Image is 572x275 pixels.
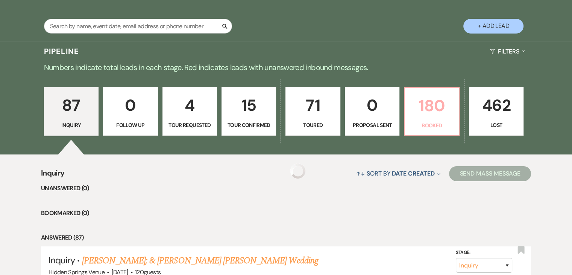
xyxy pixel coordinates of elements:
[108,121,153,129] p: Follow Up
[82,254,318,267] a: [PERSON_NAME]; & [PERSON_NAME] [PERSON_NAME] Wedding
[162,87,217,136] a: 4Tour Requested
[290,121,335,129] p: Toured
[285,87,340,136] a: 71Toured
[49,93,94,118] p: 87
[356,170,365,177] span: ↑↓
[409,93,454,118] p: 180
[41,208,531,218] li: Bookmarked (0)
[167,93,212,118] p: 4
[226,93,271,118] p: 15
[226,121,271,129] p: Tour Confirmed
[167,121,212,129] p: Tour Requested
[353,163,443,183] button: Sort By Date Created
[44,46,79,57] h3: Pipeline
[345,87,399,136] a: 0Proposal Sent
[15,61,557,73] p: Numbers indicate total leads in each stage. Red indicates leads with unanswered inbound messages.
[222,87,276,136] a: 15Tour Confirmed
[469,87,523,136] a: 462Lost
[290,93,335,118] p: 71
[41,183,531,193] li: Unanswered (0)
[463,19,523,34] button: + Add Lead
[49,121,94,129] p: Inquiry
[456,249,512,257] label: Stage:
[49,254,75,266] span: Inquiry
[409,121,454,130] p: Booked
[392,170,434,177] span: Date Created
[487,41,528,61] button: Filters
[350,121,394,129] p: Proposal Sent
[103,87,158,136] a: 0Follow Up
[44,87,99,136] a: 87Inquiry
[108,93,153,118] p: 0
[44,19,232,34] input: Search by name, event date, email address or phone number
[474,121,519,129] p: Lost
[41,167,65,183] span: Inquiry
[290,163,305,179] img: loading spinner
[449,166,531,181] button: Send Mass Message
[474,93,519,118] p: 462
[404,87,459,136] a: 180Booked
[350,93,394,118] p: 0
[41,233,531,243] li: Answered (87)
